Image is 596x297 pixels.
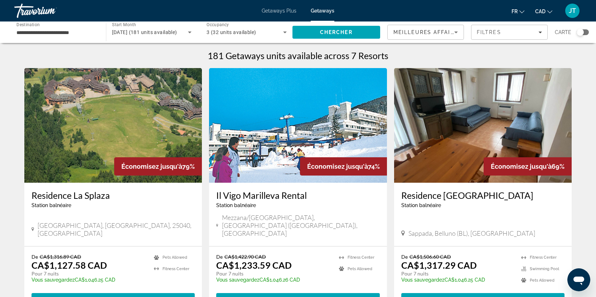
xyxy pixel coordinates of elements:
[38,221,195,237] span: [GEOGRAPHIC_DATA], [GEOGRAPHIC_DATA], 25040, [GEOGRAPHIC_DATA]
[114,157,202,176] div: 79%
[484,157,572,176] div: 69%
[209,68,387,183] img: Il Vigo Marilleva Rental
[224,254,266,260] span: CA$1,422.90 CAD
[401,270,514,277] p: Pour 7 nuits
[535,9,546,14] span: CAD
[216,202,256,208] span: Station balnéaire
[16,28,97,37] input: Select destination
[348,255,374,260] span: Fitness Center
[555,27,571,37] span: Carte
[32,202,71,208] span: Station balnéaire
[216,190,380,201] a: Il Vigo Marilleva Rental
[530,267,559,271] span: Swimming Pool
[477,29,501,35] span: Filtres
[40,254,81,260] span: CA$1,316.89 CAD
[512,9,518,14] span: fr
[216,254,223,260] span: De
[207,22,229,27] span: Occupancy
[216,277,260,283] span: Vous sauvegardez
[163,255,187,260] span: Pets Allowed
[112,22,136,27] span: Start Month
[491,163,552,170] span: Économisez jusqu'à
[262,8,296,14] a: Getaways Plus
[401,277,445,283] span: Vous sauvegardez
[300,157,387,176] div: 74%
[222,214,380,237] span: Mezzana/[GEOGRAPHIC_DATA], [GEOGRAPHIC_DATA] ([GEOGRAPHIC_DATA]), [GEOGRAPHIC_DATA]
[348,267,372,271] span: Pets Allowed
[24,68,202,183] img: Residence La Splaza
[401,260,477,270] p: CA$1,317.29 CAD
[216,277,332,283] p: CA$1,046.26 CAD
[512,6,524,16] button: Change language
[393,29,462,35] span: Meilleures affaires
[393,28,458,37] mat-select: Sort by
[14,1,86,20] a: Travorium
[32,270,147,277] p: Pour 7 nuits
[401,277,514,283] p: CA$1,046.25 CAD
[410,254,451,260] span: CA$1,506.60 CAD
[563,3,582,18] button: User Menu
[32,277,75,283] span: Vous sauvegardez
[32,260,107,270] p: CA$1,127.58 CAD
[32,190,195,201] a: Residence La Splaza
[408,229,535,237] span: Sappada, Belluno (BL), [GEOGRAPHIC_DATA]
[112,29,177,35] span: [DATE] (181 units available)
[569,7,576,14] span: JT
[530,278,554,283] span: Pets Allowed
[16,22,40,27] span: Destination
[32,254,38,260] span: De
[401,202,441,208] span: Station balnéaire
[401,254,408,260] span: De
[32,277,147,283] p: CA$1,046.25 CAD
[530,255,557,260] span: Fitness Center
[307,163,368,170] span: Économisez jusqu'à
[401,190,565,201] a: Residence [GEOGRAPHIC_DATA]
[216,270,332,277] p: Pour 7 nuits
[208,50,388,61] h1: 181 Getaways units available across 7 Resorts
[311,8,334,14] a: Getaways
[471,25,548,40] button: Filters
[394,68,572,183] img: Residence Borgo al Sole
[320,29,353,35] span: Chercher
[535,6,552,16] button: Change currency
[121,163,182,170] span: Économisez jusqu'à
[567,268,590,291] iframe: Bouton de lancement de la fenêtre de messagerie
[216,260,292,270] p: CA$1,233.59 CAD
[207,29,256,35] span: 3 (32 units available)
[163,267,189,271] span: Fitness Center
[292,26,381,39] button: Search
